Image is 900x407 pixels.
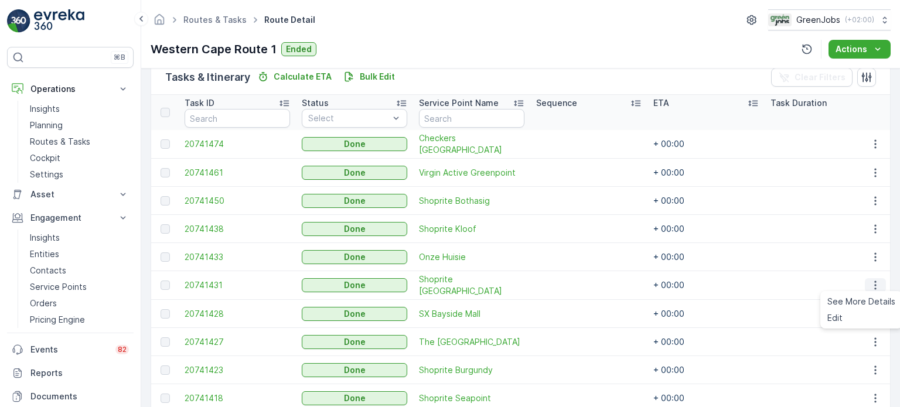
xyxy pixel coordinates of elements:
[302,391,407,405] button: Done
[185,195,290,207] a: 20741450
[30,391,129,402] p: Documents
[185,364,290,376] span: 20741423
[768,13,792,26] img: Green_Jobs_Logo.png
[647,187,765,215] td: + 00:00
[25,134,134,150] a: Routes & Tasks
[30,136,90,148] p: Routes & Tasks
[647,215,765,243] td: + 00:00
[25,117,134,134] a: Planning
[827,296,895,307] span: See More Details
[25,150,134,166] a: Cockpit
[114,53,125,62] p: ⌘B
[185,279,290,291] a: 20741431
[344,336,366,348] p: Done
[30,119,63,131] p: Planning
[185,97,214,109] p: Task ID
[768,9,891,30] button: GreenJobs(+02:00)
[274,71,332,83] p: Calculate ETA
[419,364,524,376] a: Shoprite Burgundy
[30,169,63,180] p: Settings
[419,273,524,297] span: Shoprite [GEOGRAPHIC_DATA]
[302,335,407,349] button: Done
[185,138,290,150] a: 20741474
[161,224,170,234] div: Toggle Row Selected
[419,132,524,156] a: Checkers Table Bay Mall
[30,281,87,293] p: Service Points
[647,271,765,300] td: + 00:00
[647,356,765,384] td: + 00:00
[536,97,577,109] p: Sequence
[344,364,366,376] p: Done
[185,392,290,404] a: 20741418
[344,392,366,404] p: Done
[827,312,843,324] span: Edit
[253,70,336,84] button: Calculate ETA
[302,194,407,208] button: Done
[823,293,900,310] a: See More Details
[419,336,524,348] a: The Bay Hotel
[151,40,277,58] p: Western Cape Route 1
[344,251,366,263] p: Done
[7,206,134,230] button: Engagement
[185,167,290,179] a: 20741461
[360,71,395,83] p: Bulk Edit
[647,243,765,271] td: + 00:00
[183,15,247,25] a: Routes & Tasks
[344,138,366,150] p: Done
[262,14,318,26] span: Route Detail
[25,279,134,295] a: Service Points
[419,392,524,404] a: Shoprite Seapoint
[795,71,846,83] p: Clear Filters
[30,212,110,224] p: Engagement
[344,195,366,207] p: Done
[647,328,765,356] td: + 00:00
[185,109,290,128] input: Search
[7,77,134,101] button: Operations
[185,308,290,320] span: 20741428
[30,367,129,379] p: Reports
[344,308,366,320] p: Done
[302,97,329,109] p: Status
[30,344,108,355] p: Events
[845,15,874,25] p: ( +02:00 )
[302,250,407,264] button: Done
[419,132,524,156] span: Checkers [GEOGRAPHIC_DATA]
[118,345,127,354] p: 82
[34,9,84,33] img: logo_light-DOdMpM7g.png
[419,109,524,128] input: Search
[30,232,60,244] p: Insights
[419,273,524,297] a: Shoprite Century City
[302,363,407,377] button: Done
[7,338,134,361] a: Events82
[647,300,765,328] td: + 00:00
[161,168,170,177] div: Toggle Row Selected
[7,9,30,33] img: logo
[344,223,366,235] p: Done
[25,101,134,117] a: Insights
[161,365,170,375] div: Toggle Row Selected
[161,196,170,206] div: Toggle Row Selected
[30,248,59,260] p: Entities
[419,223,524,235] span: Shoprite Kloof
[419,308,524,320] a: SX Bayside Mall
[25,230,134,246] a: Insights
[185,336,290,348] span: 20741427
[647,130,765,159] td: + 00:00
[30,83,110,95] p: Operations
[344,279,366,291] p: Done
[771,97,827,109] p: Task Duration
[419,195,524,207] a: Shoprite Bothasig
[7,361,134,385] a: Reports
[419,251,524,263] a: Onze Huisie
[185,223,290,235] a: 20741438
